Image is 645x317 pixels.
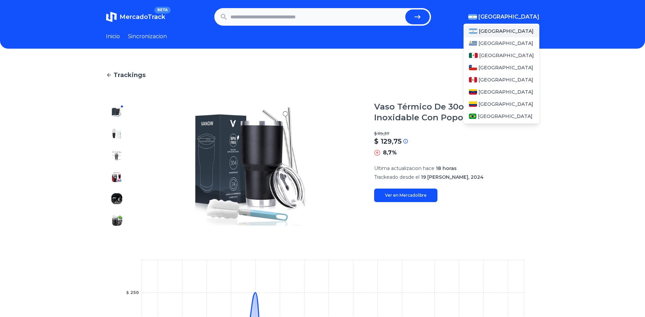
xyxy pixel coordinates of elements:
[464,49,539,62] a: Mexico[GEOGRAPHIC_DATA]
[106,70,539,80] a: Trackings
[374,131,539,137] p: $ 119,37
[374,137,402,146] p: $ 129,75
[374,165,434,171] span: Ultima actualizacion hace
[111,150,122,161] img: Vaso Térmico De 30oz Acero Inoxidable Con Popote Y Cepillo
[383,149,397,157] p: 8,7%
[469,28,478,34] img: Argentina
[111,128,122,139] img: Vaso Térmico De 30oz Acero Inoxidable Con Popote Y Cepillo
[464,62,539,74] a: Chile[GEOGRAPHIC_DATA]
[106,11,165,22] a: MercadoTrackBETA
[469,41,477,46] img: Uruguay
[468,13,539,21] button: [GEOGRAPHIC_DATA]
[464,110,539,122] a: Brasil[GEOGRAPHIC_DATA]
[478,101,533,107] span: [GEOGRAPHIC_DATA]
[106,11,117,22] img: MercadoTrack
[469,89,477,95] img: Venezuela
[141,101,361,231] img: Vaso Térmico De 30oz Acero Inoxidable Con Popote Y Cepillo
[126,290,139,295] tspan: $ 250
[469,65,477,70] img: Chile
[468,14,477,20] img: Argentina
[111,107,122,118] img: Vaso Térmico De 30oz Acero Inoxidable Con Popote Y Cepillo
[469,53,478,58] img: Mexico
[111,172,122,182] img: Vaso Térmico De 30oz Acero Inoxidable Con Popote Y Cepillo
[106,32,120,41] a: Inicio
[464,25,539,37] a: Argentina[GEOGRAPHIC_DATA]
[478,76,533,83] span: [GEOGRAPHIC_DATA]
[111,193,122,204] img: Vaso Térmico De 30oz Acero Inoxidable Con Popote Y Cepillo
[436,165,457,171] span: 18 horas
[374,174,420,180] span: Trackeado desde el
[113,70,146,80] span: Trackings
[469,77,477,82] img: Peru
[464,37,539,49] a: Uruguay[GEOGRAPHIC_DATA]
[111,215,122,226] img: Vaso Térmico De 30oz Acero Inoxidable Con Popote Y Cepillo
[469,114,477,119] img: Brasil
[154,7,170,14] span: BETA
[478,113,533,120] span: [GEOGRAPHIC_DATA]
[120,13,165,21] span: MercadoTrack
[374,101,539,123] h1: Vaso Térmico De 30oz Acero Inoxidable Con Popote Y Cepillo
[464,74,539,86] a: Peru[GEOGRAPHIC_DATA]
[421,174,483,180] span: 19 [PERSON_NAME], 2024
[128,32,167,41] a: Sincronizacion
[479,28,534,34] span: [GEOGRAPHIC_DATA]
[469,101,477,107] img: Colombia
[478,64,533,71] span: [GEOGRAPHIC_DATA]
[479,52,534,59] span: [GEOGRAPHIC_DATA]
[478,13,539,21] span: [GEOGRAPHIC_DATA]
[478,89,533,95] span: [GEOGRAPHIC_DATA]
[464,86,539,98] a: Venezuela[GEOGRAPHIC_DATA]
[374,189,437,202] a: Ver en Mercadolibre
[464,98,539,110] a: Colombia[GEOGRAPHIC_DATA]
[478,40,533,47] span: [GEOGRAPHIC_DATA]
